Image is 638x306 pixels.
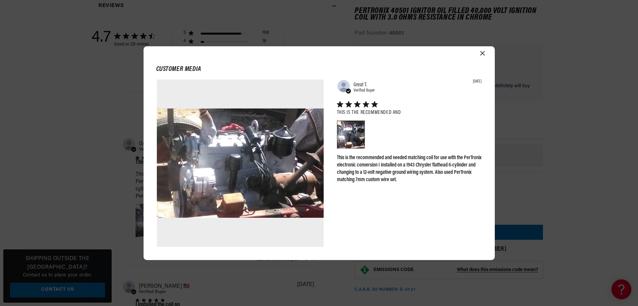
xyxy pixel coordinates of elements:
[337,121,365,148] div: Image of Review by Great T. on April 21, 24 number 1
[480,51,485,56] svg: Close modal
[473,80,481,84] div: [DATE]
[354,82,367,88] span: Great T.
[157,80,324,247] img: Image of Review by Great T. on April 21, 24 number 1
[337,111,481,115] h3: This is the recommended and
[354,88,375,93] span: Verified Buyer
[156,66,480,73] h2: Customer media
[346,89,351,94] svg: Verified user badge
